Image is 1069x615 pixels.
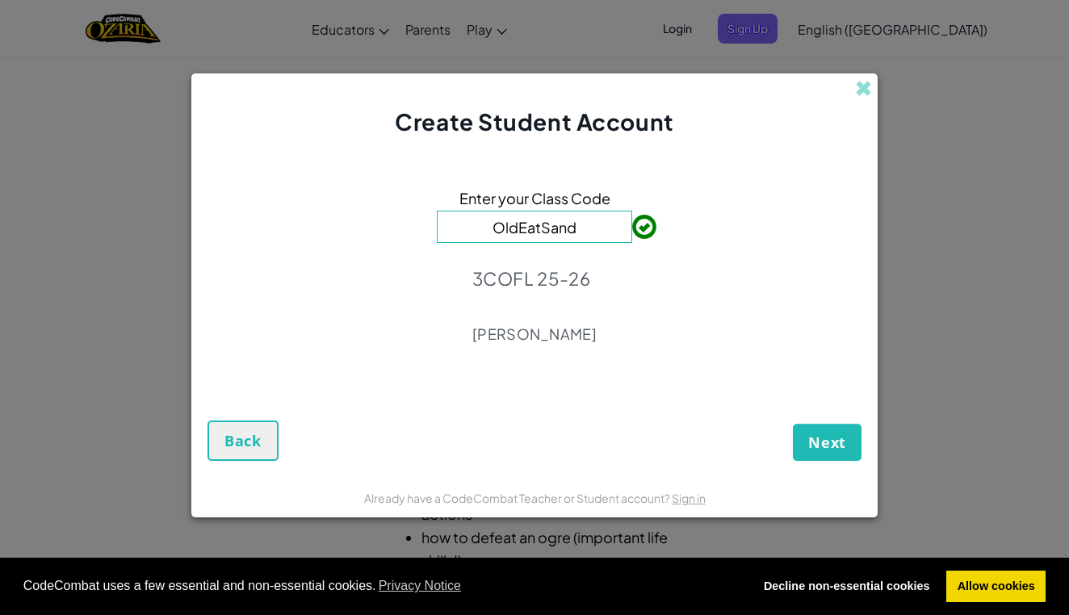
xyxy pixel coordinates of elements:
span: Enter your Class Code [459,186,610,210]
a: deny cookies [752,571,941,603]
button: Back [208,420,279,461]
span: Already have a CodeCombat Teacher or Student account? [364,491,672,505]
a: learn more about cookies [376,574,464,598]
a: allow cookies [946,571,1046,603]
p: 3COFL 25-26 [472,267,597,290]
span: Create Student Account [395,107,673,136]
p: [PERSON_NAME] [472,324,597,344]
a: Sign in [672,491,706,505]
button: Next [793,424,861,461]
span: CodeCombat uses a few essential and non-essential cookies. [23,574,740,598]
span: Next [808,433,846,452]
span: Back [224,431,262,450]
